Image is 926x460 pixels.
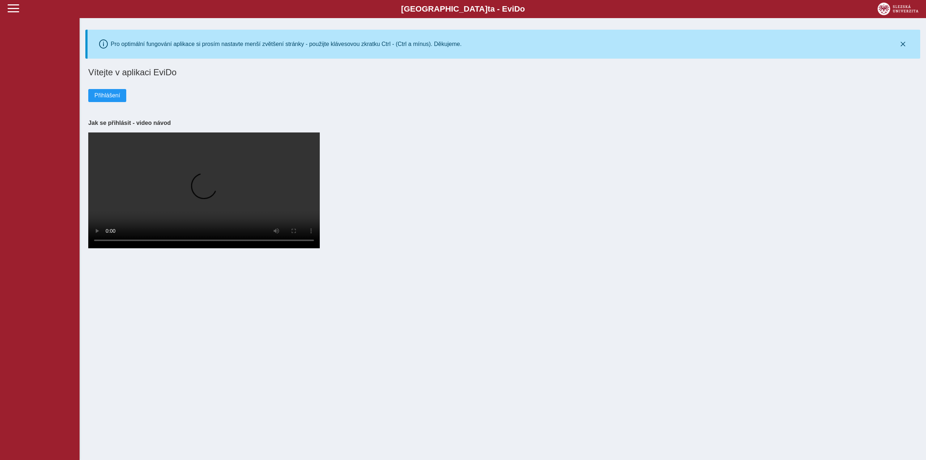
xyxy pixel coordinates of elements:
[514,4,520,13] span: D
[88,67,917,77] h1: Vítejte v aplikaci EviDo
[878,3,918,15] img: logo_web_su.png
[488,4,490,13] span: t
[520,4,525,13] span: o
[88,132,320,248] video: Your browser does not support the video tag.
[22,4,904,14] b: [GEOGRAPHIC_DATA] a - Evi
[88,89,126,102] button: Přihlášení
[88,119,917,126] h3: Jak se přihlásit - video návod
[94,92,120,99] span: Přihlášení
[111,41,462,47] div: Pro optimální fungování aplikace si prosím nastavte menší zvětšení stránky - použijte klávesovou ...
